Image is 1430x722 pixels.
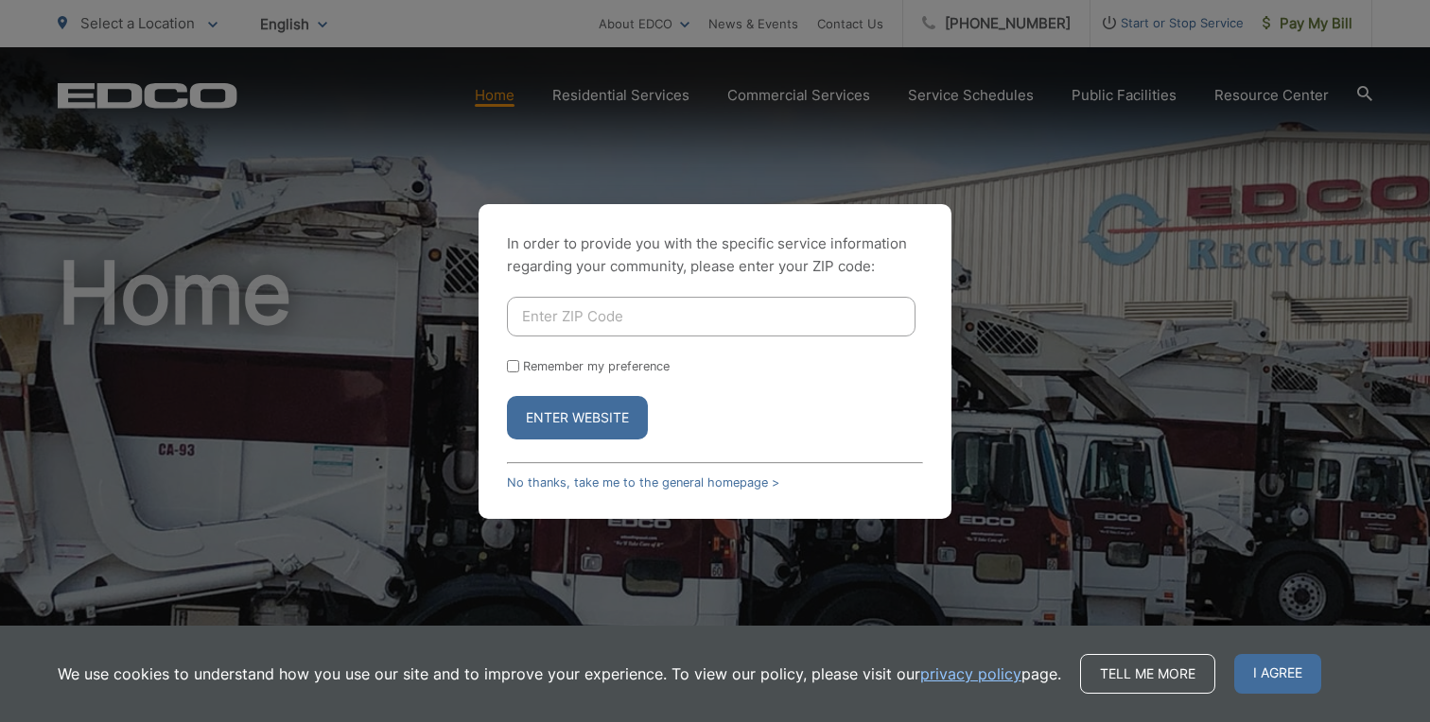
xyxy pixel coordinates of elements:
p: In order to provide you with the specific service information regarding your community, please en... [507,232,923,278]
a: privacy policy [920,662,1021,685]
span: I agree [1234,654,1321,694]
a: No thanks, take me to the general homepage > [507,475,779,490]
input: Enter ZIP Code [507,297,916,336]
p: We use cookies to understand how you use our site and to improve your experience. To view our pol... [58,662,1061,685]
button: Enter Website [507,396,648,439]
label: Remember my preference [523,359,670,373]
a: Tell me more [1080,654,1215,694]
